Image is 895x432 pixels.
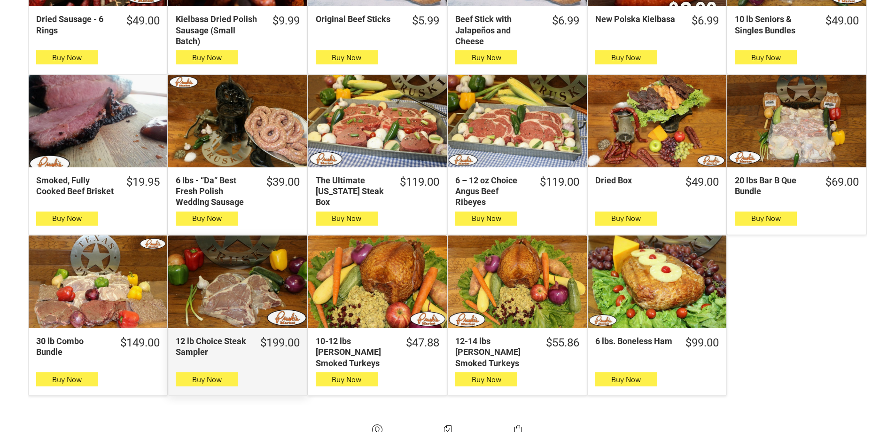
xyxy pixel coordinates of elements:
span: Buy Now [52,53,82,62]
div: $99.00 [685,336,719,350]
span: Buy Now [751,214,781,223]
button: Buy Now [36,372,98,386]
a: Dried Box [588,75,726,167]
div: 12 lb Choice Steak Sampler [176,336,248,358]
div: $49.00 [126,14,160,28]
button: Buy Now [316,50,378,64]
div: Beef Stick with Jalapeños and Cheese [455,14,539,47]
a: $5.99Original Beef Sticks [308,14,447,28]
a: 10-12 lbs Pruski&#39;s Smoked Turkeys [308,236,447,328]
a: $119.00The Ultimate [US_STATE] Steak Box [308,175,447,208]
a: $119.006 – 12 oz Choice Angus Beef Ribeyes [448,175,586,208]
div: $149.00 [120,336,160,350]
div: $6.99 [552,14,579,28]
span: Buy Now [192,375,222,384]
span: Buy Now [192,53,222,62]
button: Buy Now [455,212,517,226]
div: 6 – 12 oz Choice Angus Beef Ribeyes [455,175,527,208]
div: $5.99 [412,14,439,28]
span: Buy Now [472,375,501,384]
div: 10-12 lbs [PERSON_NAME] Smoked Turkeys [316,336,394,369]
a: $39.006 lbs - “Da” Best Fresh Polish Wedding Sausage [168,175,307,208]
span: Buy Now [332,214,361,223]
div: $39.00 [266,175,300,189]
button: Buy Now [735,50,797,64]
a: 12-14 lbs Pruski&#39;s Smoked Turkeys [448,236,586,328]
span: Buy Now [611,214,641,223]
div: $69.00 [825,175,859,189]
a: $55.8612-14 lbs [PERSON_NAME] Smoked Turkeys [448,336,586,369]
a: $49.0010 lb Seniors & Singles Bundles [727,14,866,36]
button: Buy Now [595,212,657,226]
div: $47.88 [406,336,439,350]
span: Buy Now [332,375,361,384]
button: Buy Now [455,372,517,386]
div: The Ultimate [US_STATE] Steak Box [316,175,388,208]
button: Buy Now [735,212,797,226]
div: 30 lb Combo Bundle [36,336,108,358]
a: $47.8810-12 lbs [PERSON_NAME] Smoked Turkeys [308,336,447,369]
div: $6.99 [692,14,719,28]
a: $9.99Kielbasa Dried Polish Sausage (Small Batch) [168,14,307,47]
div: $119.00 [400,175,439,189]
div: $49.00 [825,14,859,28]
span: Buy Now [611,53,641,62]
div: New Polska Kielbasa [595,14,679,24]
div: Dried Sausage - 6 Rings [36,14,114,36]
span: Buy Now [611,375,641,384]
div: 6 lbs. Boneless Ham [595,336,673,346]
div: $199.00 [260,336,300,350]
div: 10 lb Seniors & Singles Bundles [735,14,813,36]
div: Kielbasa Dried Polish Sausage (Small Batch) [176,14,260,47]
div: $9.99 [272,14,300,28]
a: $6.99Beef Stick with Jalapeños and Cheese [448,14,586,47]
span: Buy Now [52,375,82,384]
a: 12 lb Choice Steak Sampler [168,236,307,328]
a: $199.0012 lb Choice Steak Sampler [168,336,307,358]
button: Buy Now [36,212,98,226]
button: Buy Now [316,212,378,226]
button: Buy Now [595,372,657,386]
button: Buy Now [455,50,517,64]
a: 6 – 12 oz Choice Angus Beef Ribeyes [448,75,586,167]
span: Buy Now [332,53,361,62]
button: Buy Now [595,50,657,64]
a: $19.95Smoked, Fully Cooked Beef Brisket [29,175,167,197]
div: Original Beef Sticks [316,14,400,24]
a: Smoked, Fully Cooked Beef Brisket [29,75,167,167]
div: Smoked, Fully Cooked Beef Brisket [36,175,114,197]
div: 20 lbs Bar B Que Bundle [735,175,813,197]
div: 12-14 lbs [PERSON_NAME] Smoked Turkeys [455,336,533,369]
button: Buy Now [36,50,98,64]
a: $6.99New Polska Kielbasa [588,14,726,28]
span: Buy Now [751,53,781,62]
button: Buy Now [176,212,238,226]
a: $149.0030 lb Combo Bundle [29,336,167,358]
div: $55.86 [546,336,579,350]
div: $19.95 [126,175,160,189]
a: $49.00Dried Box [588,175,726,189]
a: 20 lbs Bar B Que Bundle [727,75,866,167]
button: Buy Now [316,372,378,386]
a: $99.006 lbs. Boneless Ham [588,336,726,350]
span: Buy Now [472,53,501,62]
div: $49.00 [685,175,719,189]
span: Buy Now [52,214,82,223]
div: Dried Box [595,175,673,186]
button: Buy Now [176,50,238,64]
span: Buy Now [192,214,222,223]
a: $69.0020 lbs Bar B Que Bundle [727,175,866,197]
div: 6 lbs - “Da” Best Fresh Polish Wedding Sausage [176,175,254,208]
a: $49.00Dried Sausage - 6 Rings [29,14,167,36]
span: Buy Now [472,214,501,223]
a: The Ultimate Texas Steak Box [308,75,447,167]
a: 6 lbs. Boneless Ham [588,236,726,328]
a: 6 lbs - “Da” Best Fresh Polish Wedding Sausage [168,75,307,167]
div: $119.00 [540,175,579,189]
a: 30 lb Combo Bundle [29,236,167,328]
button: Buy Now [176,372,238,386]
